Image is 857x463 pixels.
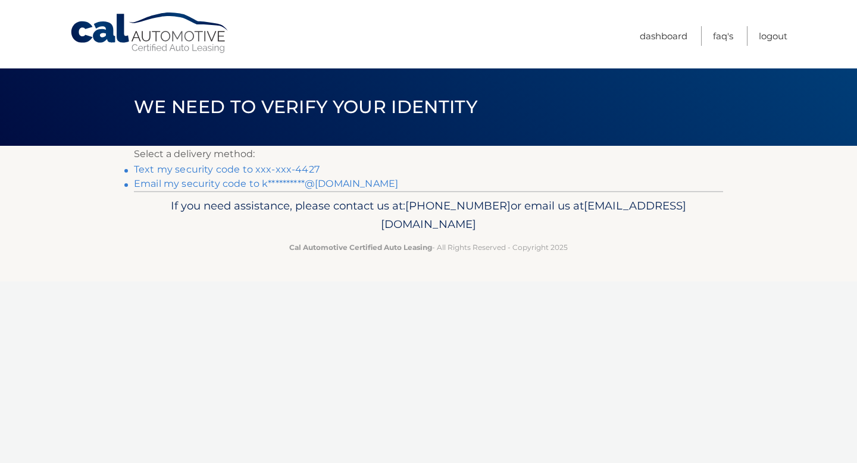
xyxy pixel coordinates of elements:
strong: Cal Automotive Certified Auto Leasing [289,243,432,252]
span: [PHONE_NUMBER] [405,199,511,212]
a: Cal Automotive [70,12,230,54]
a: FAQ's [713,26,733,46]
p: Select a delivery method: [134,146,723,162]
a: Email my security code to k**********@[DOMAIN_NAME] [134,178,398,189]
p: If you need assistance, please contact us at: or email us at [142,196,715,234]
span: We need to verify your identity [134,96,477,118]
a: Logout [759,26,787,46]
p: - All Rights Reserved - Copyright 2025 [142,241,715,254]
a: Dashboard [640,26,687,46]
a: Text my security code to xxx-xxx-4427 [134,164,320,175]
